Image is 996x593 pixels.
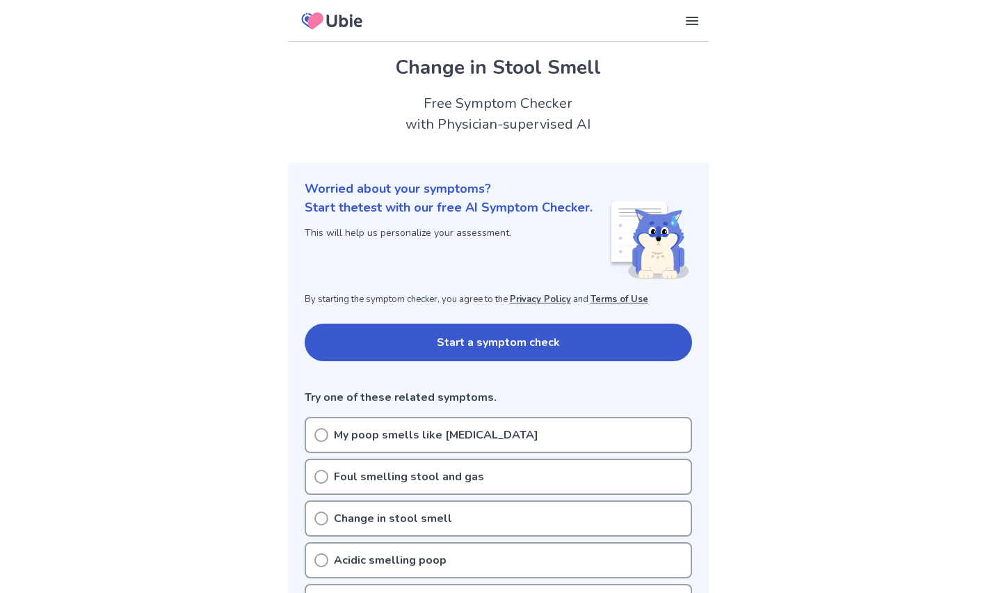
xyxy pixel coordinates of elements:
a: Terms of Use [591,293,648,306]
h1: Change in Stool Smell [305,53,692,82]
p: By starting the symptom checker, you agree to the and [305,293,692,307]
p: Acidic smelling poop [334,552,447,569]
a: Privacy Policy [510,293,571,306]
p: Worried about your symptoms? [305,180,692,198]
p: My poop smells like [MEDICAL_DATA] [334,427,538,443]
button: Start a symptom check [305,324,692,361]
p: Change in stool smell [334,510,452,527]
p: Try one of these related symptoms. [305,389,692,406]
h2: Free Symptom Checker with Physician-supervised AI [288,93,709,135]
img: Shiba [609,201,689,279]
p: Start the test with our free AI Symptom Checker. [305,198,593,217]
p: Foul smelling stool and gas [334,468,484,485]
p: This will help us personalize your assessment. [305,226,593,240]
